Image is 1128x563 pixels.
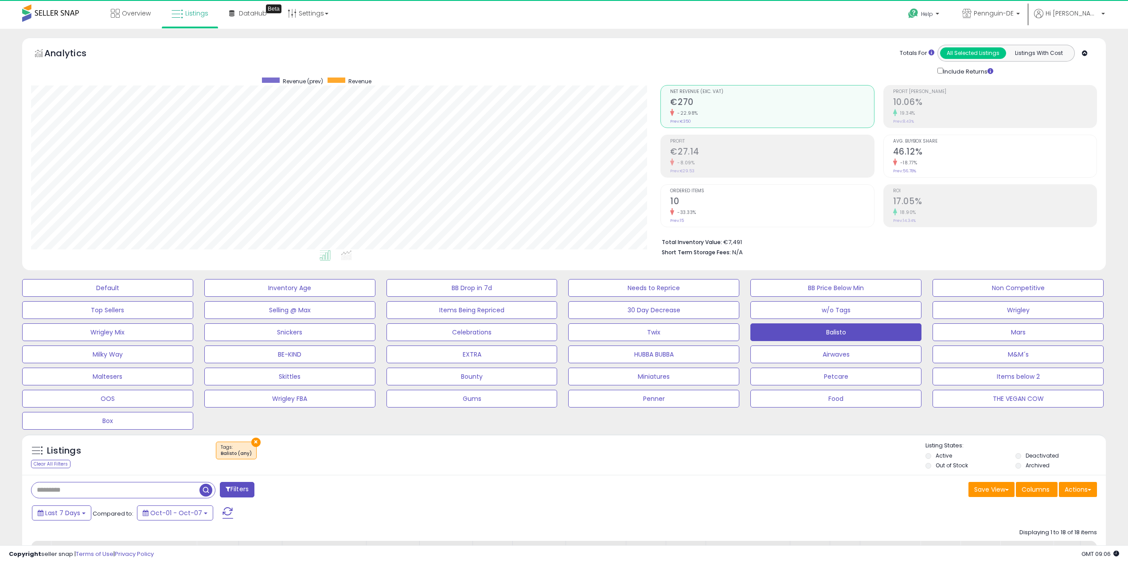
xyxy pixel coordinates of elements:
[933,301,1104,319] button: Wrigley
[1004,544,1050,563] div: Cost (Exc. VAT)
[1046,9,1099,18] span: Hi [PERSON_NAME]
[200,544,235,554] div: Repricing
[933,323,1104,341] button: Mars
[630,544,662,563] div: Ordered Items
[386,390,558,408] button: Gums
[204,390,375,408] button: Wrigley FBA
[1084,544,1118,563] div: Fulfillment Cost
[22,279,193,297] button: Default
[22,323,193,341] button: Wrigley Mix
[286,544,363,554] div: Listed Price
[386,279,558,297] button: BB Drop in 7d
[933,368,1104,385] button: Items below 2
[22,301,193,319] button: Top Sellers
[897,209,916,216] small: 18.90%
[662,236,1090,247] li: €7,491
[204,323,375,341] button: Snickers
[93,509,133,518] span: Compared to:
[283,78,323,85] span: Revenue (prev)
[750,390,921,408] button: Food
[933,390,1104,408] button: THE VEGAN COW
[386,346,558,363] button: EXTRA
[936,452,952,459] label: Active
[670,139,874,144] span: Profit
[925,442,1106,450] p: Listing States:
[674,159,695,166] small: -8.09%
[242,544,278,554] div: Fulfillment
[568,390,739,408] button: Penner
[674,209,696,216] small: -33.33%
[44,47,104,62] h5: Analytics
[22,412,193,430] button: Box
[908,8,919,19] i: Get Help
[204,368,375,385] button: Skittles
[674,110,698,116] small: -22.98%
[137,505,213,520] button: Oct-01 - Oct-07
[221,444,252,457] span: Tags :
[220,482,254,497] button: Filters
[568,301,739,319] button: 30 Day Decrease
[750,368,921,385] button: Petcare
[974,9,1014,18] span: Pennguin-DE
[1022,485,1050,494] span: Columns
[47,445,81,457] h5: Listings
[893,196,1097,208] h2: 17.05%
[670,196,874,208] h2: 10
[1081,550,1119,558] span: 2025-10-15 09:06 GMT
[204,346,375,363] button: BE-KIND
[266,4,281,13] div: Tooltip anchor
[150,509,202,517] span: Oct-01 - Oct-07
[204,279,375,297] button: Inventory Age
[794,544,826,563] div: Total Rev.
[670,89,874,94] span: Net Revenue (Exc. VAT)
[1026,452,1059,459] label: Deactivated
[750,346,921,363] button: Airwaves
[1059,482,1097,497] button: Actions
[893,189,1097,194] span: ROI
[32,505,91,520] button: Last 7 Days
[76,550,113,558] a: Terms of Use
[940,47,1006,59] button: All Selected Listings
[750,323,921,341] button: Balisto
[933,346,1104,363] button: M&M´s
[897,110,915,116] small: 19.34%
[670,218,684,223] small: Prev: 15
[670,119,691,124] small: Prev: €350
[662,238,722,246] b: Total Inventory Value:
[864,544,917,563] div: Profit [PERSON_NAME]
[55,544,193,554] div: Title
[893,168,916,174] small: Prev: 56.78%
[185,9,208,18] span: Listings
[933,279,1104,297] button: Non Competitive
[568,279,739,297] button: Needs to Reprice
[348,78,371,85] span: Revenue
[370,544,416,563] div: Current Buybox Price
[386,323,558,341] button: Celebrations
[1006,47,1072,59] button: Listings With Cost
[251,438,261,447] button: ×
[670,168,695,174] small: Prev: €29.53
[670,147,874,159] h2: €27.14
[1019,528,1097,537] div: Displaying 1 to 18 of 18 items
[901,1,948,29] a: Help
[710,544,786,554] div: Markup on Cost
[670,97,874,109] h2: €270
[936,462,968,469] label: Out of Stock
[670,189,874,194] span: Ordered Items
[22,368,193,385] button: Maltesers
[9,550,154,559] div: seller snap | |
[893,89,1097,94] span: Profit [PERSON_NAME]
[9,550,41,558] strong: Copyright
[893,147,1097,159] h2: 46.12%
[516,544,562,554] div: Min Price
[662,248,731,256] b: Short Term Storage Fees:
[1034,9,1105,29] a: Hi [PERSON_NAME]
[893,139,1097,144] span: Avg. Buybox Share
[750,301,921,319] button: w/o Tags
[893,97,1097,109] h2: 10.06%
[204,301,375,319] button: Selling @ Max
[964,544,996,563] div: Total Profit
[115,550,154,558] a: Privacy Policy
[1026,462,1050,469] label: Archived
[893,119,914,124] small: Prev: 8.43%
